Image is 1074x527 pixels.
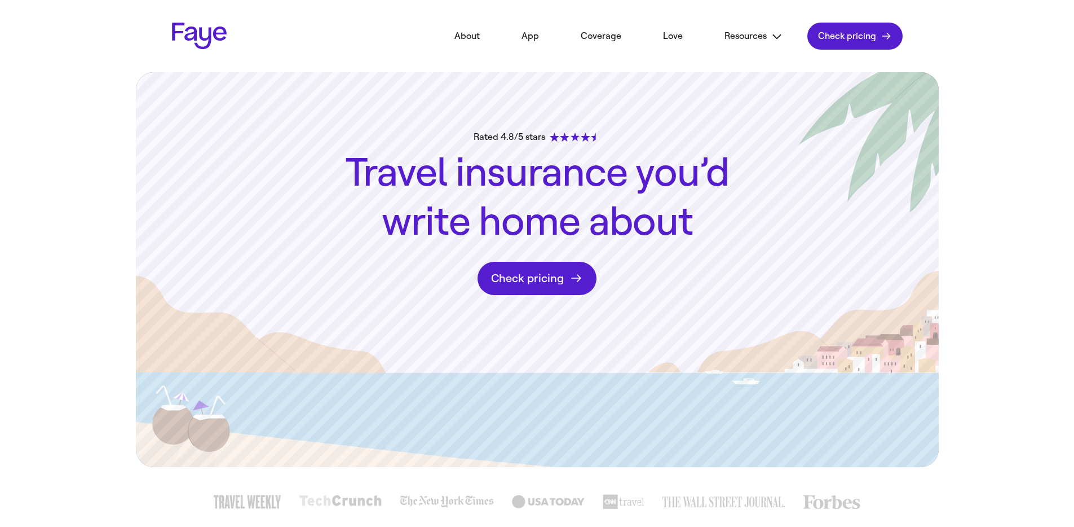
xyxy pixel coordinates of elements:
[478,262,596,295] a: Check pricing
[646,24,700,49] a: Love
[505,24,556,49] a: App
[474,130,600,144] div: Rated 4.8/5 stars
[172,23,227,50] a: Faye Logo
[437,24,497,49] a: About
[334,148,740,247] h1: Travel insurance you’d write home about
[708,24,799,49] button: Resources
[564,24,638,49] a: Coverage
[807,23,902,50] a: Check pricing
